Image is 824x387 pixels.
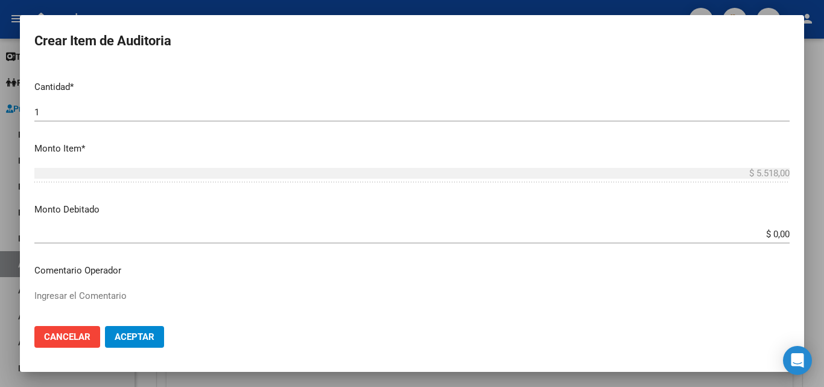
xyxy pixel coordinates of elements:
div: Open Intercom Messenger [783,346,812,375]
h2: Crear Item de Auditoria [34,30,790,53]
button: Aceptar [105,326,164,348]
p: Cantidad [34,80,790,94]
button: Cancelar [34,326,100,348]
span: Aceptar [115,331,154,342]
p: Comentario Operador [34,264,790,278]
p: Monto Debitado [34,203,790,217]
p: Monto Item [34,142,790,156]
span: Cancelar [44,331,90,342]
